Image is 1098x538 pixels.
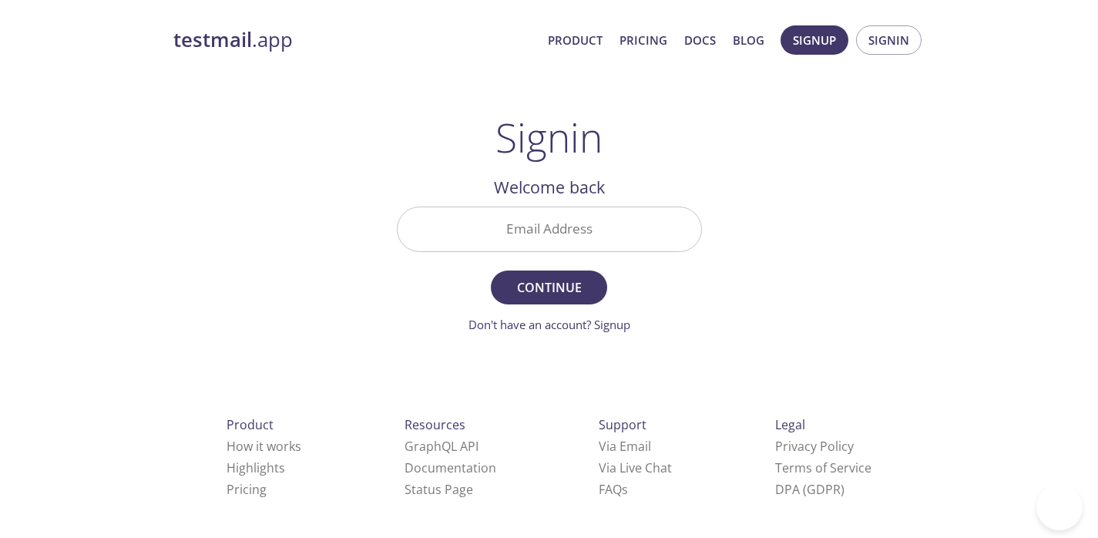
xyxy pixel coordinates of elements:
a: Via Live Chat [599,459,672,476]
h2: Welcome back [397,174,702,200]
a: Via Email [599,438,651,455]
span: s [622,481,628,498]
a: Blog [733,30,764,50]
button: Signup [781,25,848,55]
h1: Signin [495,114,603,160]
a: Terms of Service [775,459,871,476]
button: Continue [491,271,606,304]
a: Privacy Policy [775,438,854,455]
a: Pricing [620,30,667,50]
a: DPA (GDPR) [775,481,844,498]
a: Product [548,30,603,50]
button: Signin [856,25,922,55]
span: Continue [508,277,589,298]
span: Signup [793,30,836,50]
a: Pricing [227,481,267,498]
span: Signin [868,30,909,50]
iframe: Help Scout Beacon - Open [1036,484,1083,530]
a: How it works [227,438,301,455]
strong: testmail [173,26,252,53]
a: Highlights [227,459,285,476]
span: Resources [405,416,465,433]
span: Legal [775,416,805,433]
a: GraphQL API [405,438,478,455]
a: testmail.app [173,27,536,53]
a: Status Page [405,481,473,498]
span: Product [227,416,274,433]
a: Docs [684,30,716,50]
a: FAQ [599,481,628,498]
span: Support [599,416,646,433]
a: Don't have an account? Signup [468,317,630,332]
a: Documentation [405,459,496,476]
